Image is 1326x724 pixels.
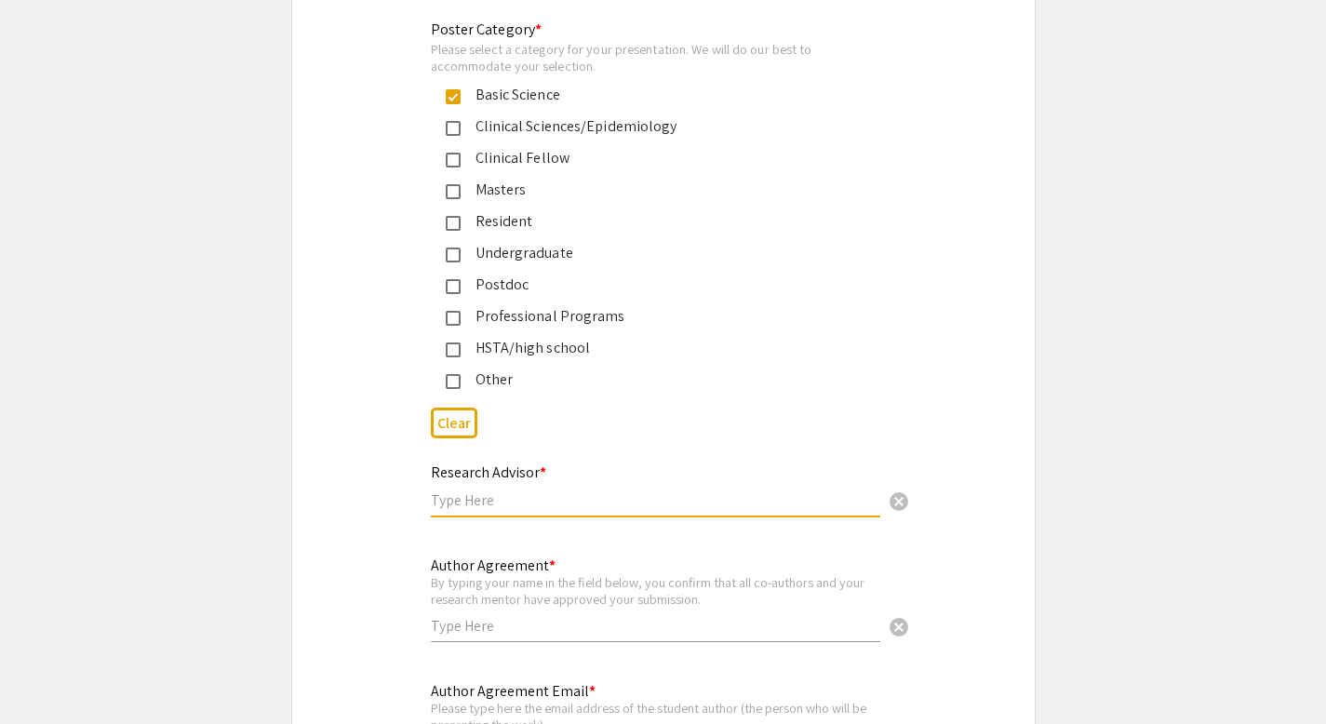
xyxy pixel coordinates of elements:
[431,41,866,74] div: Please select a category for your presentation. We will do our best to accommodate your selection.
[461,369,851,391] div: Other
[431,681,596,701] mat-label: Author Agreement Email
[880,608,917,645] button: Clear
[431,490,880,510] input: Type Here
[461,147,851,169] div: Clinical Fellow
[888,490,910,513] span: cancel
[461,179,851,201] div: Masters
[888,616,910,638] span: cancel
[461,84,851,106] div: Basic Science
[431,463,546,482] mat-label: Research Advisor
[431,616,880,636] input: Type Here
[880,482,917,519] button: Clear
[461,274,851,296] div: Postdoc
[461,337,851,359] div: HSTA/high school
[431,556,556,575] mat-label: Author Agreement
[431,20,542,39] mat-label: Poster Category
[461,210,851,233] div: Resident
[14,640,79,710] iframe: Chat
[431,408,477,438] button: Clear
[461,115,851,138] div: Clinical Sciences/Epidemiology
[431,574,880,607] div: By typing your name in the field below, you confirm that all co-authors and your research mentor ...
[461,305,851,328] div: Professional Programs
[461,242,851,264] div: Undergraduate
